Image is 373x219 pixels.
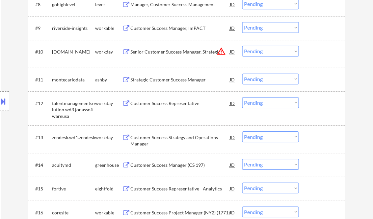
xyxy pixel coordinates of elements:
div: greenhouse [95,162,122,168]
div: JD [229,97,236,109]
div: Senior Customer Success Manager, Strategic [131,49,230,55]
div: JD [229,183,236,194]
div: coresite [52,209,95,216]
div: #8 [36,1,47,8]
div: Manager, Customer Success Management [131,1,230,8]
div: #16 [36,209,47,216]
div: gohighlevel [52,1,95,8]
div: acuitymd [52,162,95,168]
div: #15 [36,186,47,192]
div: Strategic Customer Success Manager [131,77,230,83]
button: warning_amber [217,47,226,56]
div: #14 [36,162,47,168]
div: JD [229,22,236,34]
div: JD [229,46,236,57]
div: lever [95,1,122,8]
div: eightfold [95,186,122,192]
div: riverside-insights [52,25,95,32]
div: Customer Success Manager, ImPACT [131,25,230,32]
div: Customer Success Manager (CS 197) [131,162,230,168]
div: JD [229,131,236,143]
div: Customer Success Representative [131,100,230,107]
div: Customer Success Representative - Analytics [131,186,230,192]
div: Customer Success Strategy and Operations Manager [131,134,230,147]
div: fortive [52,186,95,192]
div: JD [229,207,236,218]
div: Customer Success Project Manager (NY2) (1771) [131,209,230,216]
div: #9 [36,25,47,32]
div: JD [229,159,236,171]
div: workable [95,209,122,216]
div: JD [229,74,236,85]
div: workable [95,25,122,32]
